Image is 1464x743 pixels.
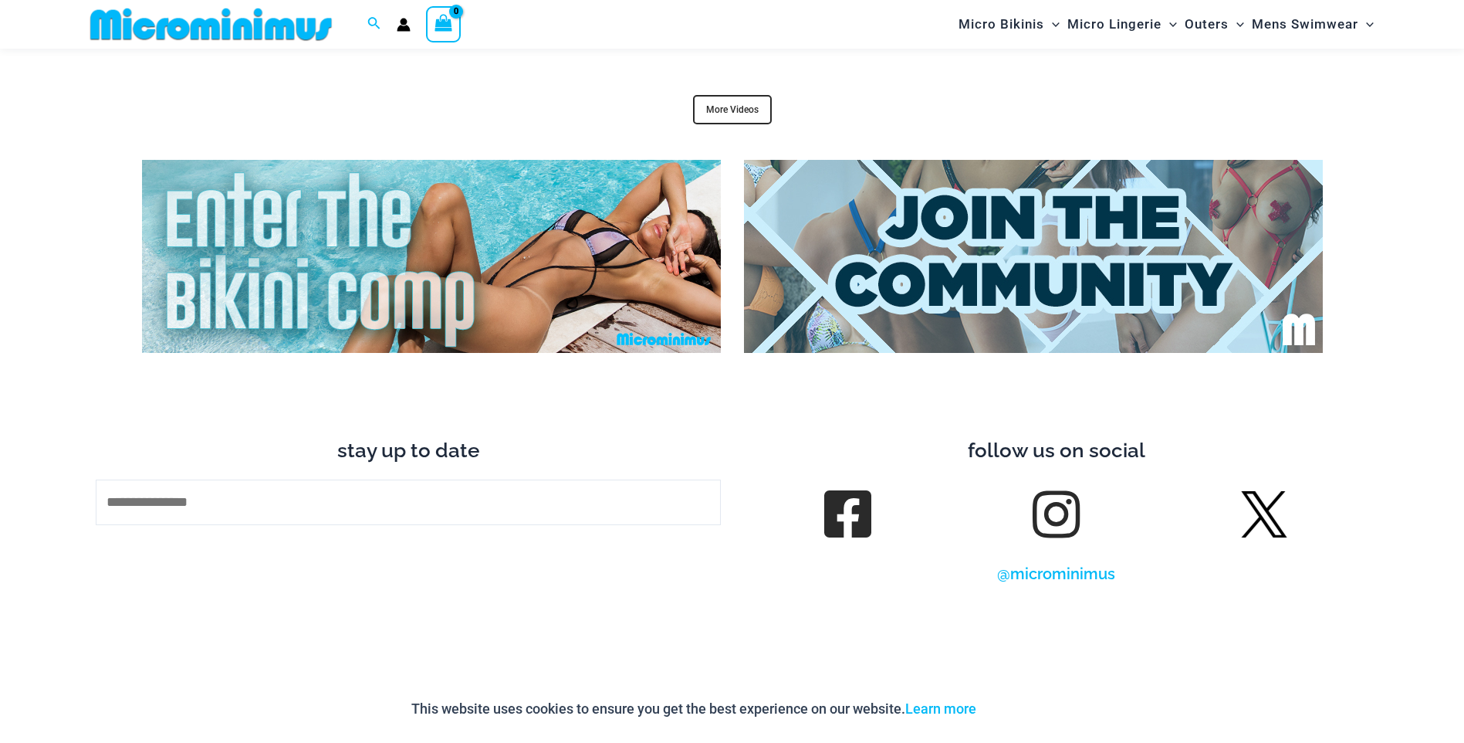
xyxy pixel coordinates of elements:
span: Menu Toggle [1358,5,1374,44]
img: Join Community 2 [744,160,1323,353]
span: Menu Toggle [1229,5,1244,44]
a: follow us on Facebook [826,493,869,536]
img: MM SHOP LOGO FLAT [84,7,338,42]
a: Micro LingerieMenu ToggleMenu Toggle [1063,5,1181,44]
p: This website uses cookies to ensure you get the best experience on our website. [411,697,976,721]
a: More Videos [693,95,772,124]
a: Follow us on Instagram [1034,493,1077,536]
span: Menu Toggle [1161,5,1177,44]
h3: follow us on social [744,438,1369,464]
img: Enter Bikini Comp [142,160,721,353]
span: Outers [1185,5,1229,44]
a: Micro BikinisMenu ToggleMenu Toggle [955,5,1063,44]
nav: Site Navigation [952,2,1381,46]
a: Search icon link [367,15,381,34]
a: Mens SwimwearMenu ToggleMenu Toggle [1248,5,1378,44]
a: View Shopping Cart, empty [426,6,462,42]
h3: stay up to date [96,438,721,464]
a: Learn more [905,701,976,717]
span: Micro Lingerie [1067,5,1161,44]
span: Menu Toggle [1044,5,1060,44]
a: Account icon link [397,18,411,32]
button: Sign me up! [96,533,721,599]
span: Micro Bikinis [959,5,1044,44]
a: @microminimus [997,565,1115,583]
span: Mens Swimwear [1252,5,1358,44]
a: OutersMenu ToggleMenu Toggle [1181,5,1248,44]
img: Twitter X Logo 42562 [1241,491,1287,538]
button: Accept [988,690,1053,728]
